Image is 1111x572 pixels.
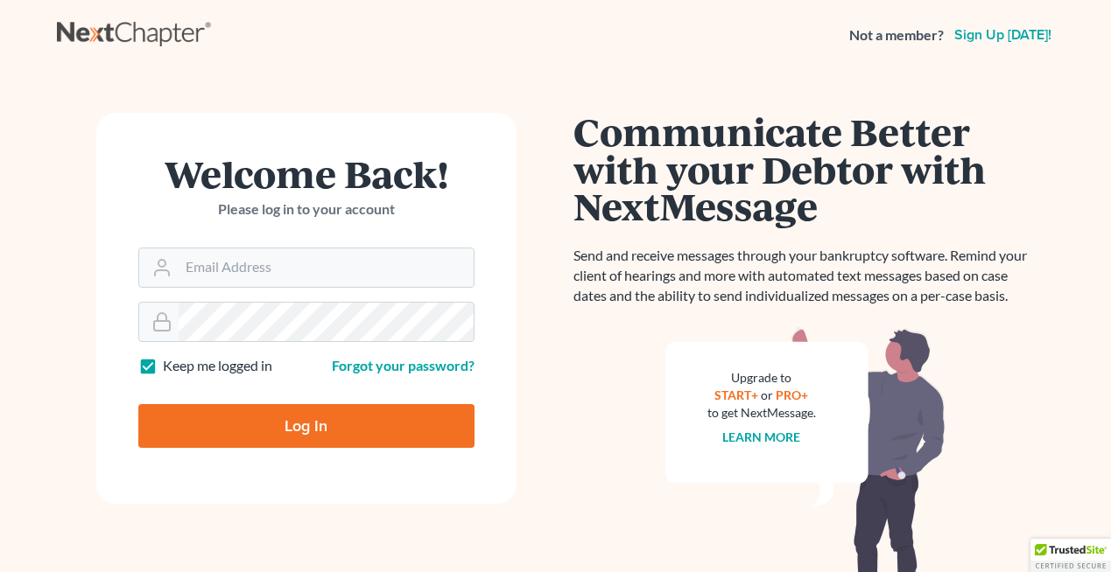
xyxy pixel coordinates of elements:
a: START+ [714,387,758,402]
div: TrustedSite Certified [1030,539,1111,572]
a: Learn more [722,429,800,444]
strong: Not a member? [849,25,944,45]
div: to get NextMessage. [707,404,816,422]
h1: Welcome Back! [138,155,475,192]
h1: Communicate Better with your Debtor with NextMessage [573,113,1037,225]
p: Please log in to your account [138,199,475,220]
p: Send and receive messages through your bankruptcy software. Remind your client of hearings and mo... [573,246,1037,306]
a: PRO+ [776,387,808,402]
input: Log In [138,404,475,448]
input: Email Address [179,248,474,287]
a: Forgot your password? [332,357,475,373]
div: Upgrade to [707,369,816,387]
label: Keep me logged in [163,356,272,376]
a: Sign up [DATE]! [951,28,1055,42]
span: or [761,387,773,402]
